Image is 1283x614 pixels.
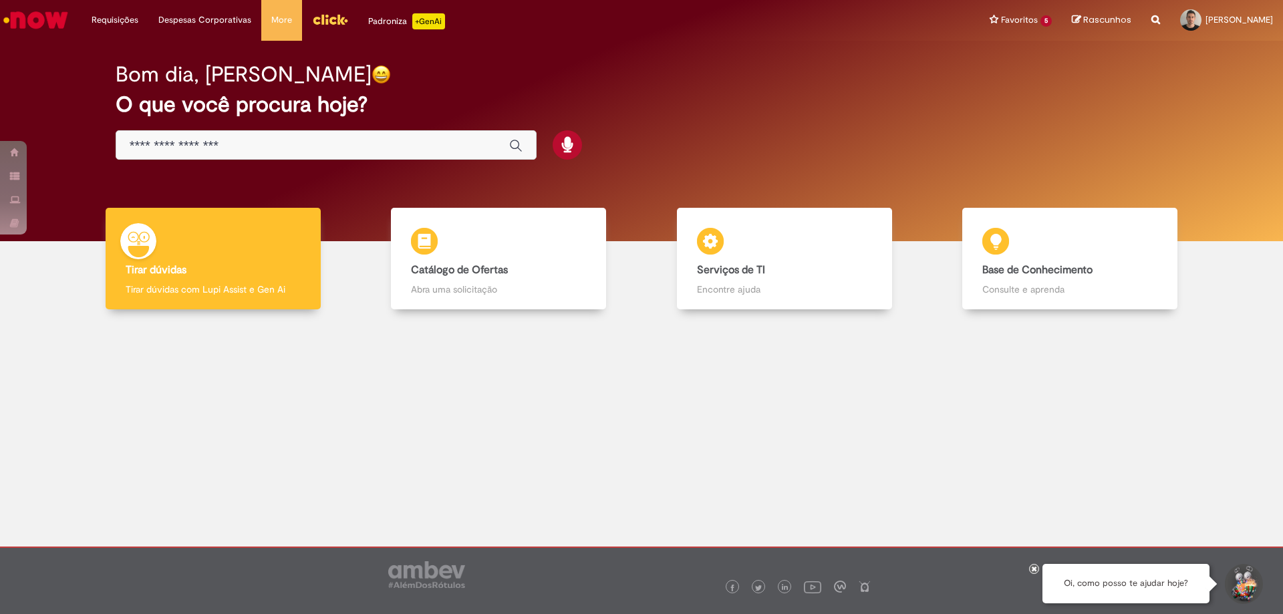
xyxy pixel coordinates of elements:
img: logo_footer_linkedin.png [782,584,789,592]
p: Consulte e aprenda [982,283,1157,296]
b: Base de Conhecimento [982,263,1093,277]
span: Requisições [92,13,138,27]
span: 5 [1040,15,1052,27]
h2: O que você procura hoje? [116,93,1168,116]
p: +GenAi [412,13,445,29]
b: Serviços de TI [697,263,765,277]
span: Favoritos [1001,13,1038,27]
span: Despesas Corporativas [158,13,251,27]
a: Base de Conhecimento Consulte e aprenda [928,208,1214,310]
a: Catálogo de Ofertas Abra uma solicitação [356,208,642,310]
img: logo_footer_twitter.png [755,585,762,591]
img: logo_footer_workplace.png [834,581,846,593]
a: Serviços de TI Encontre ajuda [641,208,928,310]
img: ServiceNow [1,7,70,33]
button: Iniciar Conversa de Suporte [1223,564,1263,604]
div: Oi, como posso te ajudar hoje? [1042,564,1209,603]
img: logo_footer_facebook.png [729,585,736,591]
img: click_logo_yellow_360x200.png [312,9,348,29]
p: Abra uma solicitação [411,283,586,296]
span: [PERSON_NAME] [1205,14,1273,25]
img: logo_footer_ambev_rotulo_gray.png [388,561,465,588]
img: happy-face.png [372,65,391,84]
div: Padroniza [368,13,445,29]
b: Catálogo de Ofertas [411,263,508,277]
img: logo_footer_naosei.png [859,581,871,593]
b: Tirar dúvidas [126,263,186,277]
h2: Bom dia, [PERSON_NAME] [116,63,372,86]
p: Encontre ajuda [697,283,872,296]
a: Tirar dúvidas Tirar dúvidas com Lupi Assist e Gen Ai [70,208,356,310]
span: Rascunhos [1083,13,1131,26]
span: More [271,13,292,27]
img: logo_footer_youtube.png [804,578,821,595]
p: Tirar dúvidas com Lupi Assist e Gen Ai [126,283,301,296]
a: Rascunhos [1072,14,1131,27]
